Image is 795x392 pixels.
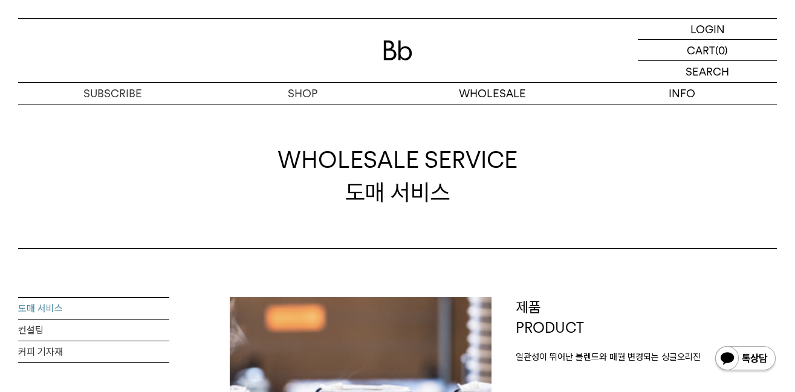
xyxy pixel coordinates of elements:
a: 커피 기자재 [18,341,169,363]
a: SUBSCRIBE [18,83,208,104]
p: INFO [587,83,777,104]
img: 카카오톡 채널 1:1 채팅 버튼 [714,345,777,374]
p: WHOLESALE [398,83,588,104]
p: LOGIN [690,19,725,39]
p: (0) [715,40,728,60]
a: LOGIN [638,19,777,40]
p: 제품 PRODUCT [516,297,777,338]
p: CART [687,40,715,60]
a: 도매 서비스 [18,298,169,320]
p: 일관성이 뛰어난 블렌드와 매월 변경되는 싱글오리진 [516,350,777,364]
p: SEARCH [686,61,729,82]
a: 컨설팅 [18,320,169,341]
a: SHOP [208,83,398,104]
div: 도매 서비스 [277,144,518,208]
a: CART (0) [638,40,777,61]
img: 로고 [383,40,412,60]
span: WHOLESALE SERVICE [277,144,518,176]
